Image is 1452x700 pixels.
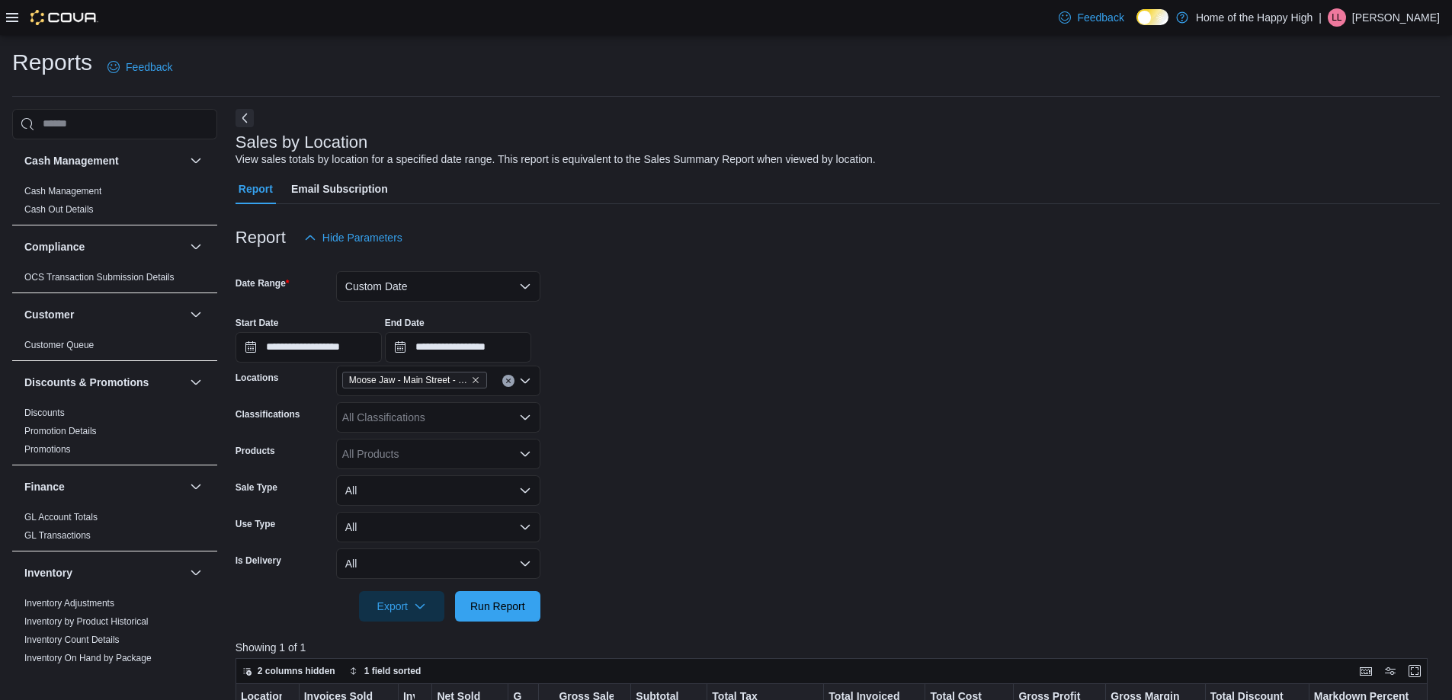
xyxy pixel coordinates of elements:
[187,478,205,496] button: Finance
[470,599,525,614] span: Run Report
[30,10,98,25] img: Cova
[1332,8,1341,27] span: LL
[336,271,540,302] button: Custom Date
[1381,662,1399,680] button: Display options
[239,174,273,204] span: Report
[236,518,275,530] label: Use Type
[24,652,152,664] span: Inventory On Hand by Package
[24,443,71,455] span: Promotions
[187,152,205,170] button: Cash Management
[349,372,468,388] span: Moose Jaw - Main Street - Fire & Flower
[236,640,1440,655] p: Showing 1 of 1
[236,555,281,567] label: Is Delivery
[24,530,91,541] a: GL Transactions
[1352,8,1440,27] p: [PERSON_NAME]
[12,47,92,78] h1: Reports
[1406,662,1424,680] button: Enter fullscreen
[1196,8,1313,27] p: Home of the Happy High
[24,272,175,283] a: OCS Transaction Submission Details
[502,375,514,387] button: Clear input
[24,479,184,494] button: Finance
[24,153,184,168] button: Cash Management
[471,376,480,385] button: Remove Moose Jaw - Main Street - Fire & Flower from selection in this group
[12,268,217,292] div: Compliance
[24,340,94,350] a: Customer Queue
[24,375,149,390] h3: Discounts & Promotions
[1319,8,1322,27] p: |
[455,591,540,622] button: Run Report
[1136,9,1168,25] input: Dark Mode
[236,229,286,247] h3: Report
[24,598,114,609] a: Inventory Adjustments
[24,186,101,197] a: Cash Management
[12,404,217,465] div: Discounts & Promotions
[298,222,409,253] button: Hide Parameters
[236,372,279,384] label: Locations
[322,230,402,245] span: Hide Parameters
[24,239,85,254] h3: Compliance
[24,407,65,419] span: Discounts
[24,615,149,628] span: Inventory by Product Historical
[385,332,531,363] input: Press the down key to open a popover containing a calendar.
[236,109,254,127] button: Next
[359,591,444,622] button: Export
[24,479,65,494] h3: Finance
[364,665,421,677] span: 1 field sorted
[187,305,205,324] button: Customer
[291,174,388,204] span: Email Subscription
[24,339,94,351] span: Customer Queue
[24,511,98,523] span: GL Account Totals
[342,372,487,388] span: Moose Jaw - Main Street - Fire & Flower
[24,204,94,215] a: Cash Out Details
[236,332,382,363] input: Press the down key to open a popover containing a calendar.
[24,565,72,580] h3: Inventory
[236,445,275,457] label: Products
[1053,2,1130,33] a: Feedback
[24,307,184,322] button: Customer
[236,481,277,494] label: Sale Type
[24,185,101,197] span: Cash Management
[1357,662,1375,680] button: Keyboard shortcuts
[236,277,290,289] label: Date Range
[236,152,876,168] div: View sales totals by location for a specified date range. This report is equivalent to the Sales ...
[236,133,368,152] h3: Sales by Location
[336,548,540,579] button: All
[187,238,205,256] button: Compliance
[12,182,217,225] div: Cash Management
[519,411,531,424] button: Open list of options
[24,408,65,418] a: Discounts
[236,317,279,329] label: Start Date
[101,52,178,82] a: Feedback
[24,512,98,523] a: GL Account Totals
[236,662,341,680] button: 2 columns hidden
[24,634,120,645] a: Inventory Count Details
[258,665,335,677] span: 2 columns hidden
[343,662,428,680] button: 1 field sorted
[24,307,74,322] h3: Customer
[336,475,540,506] button: All
[519,375,531,387] button: Open list of options
[24,529,91,542] span: GL Transactions
[24,634,120,646] span: Inventory Count Details
[12,336,217,360] div: Customer
[24,653,152,663] a: Inventory On Hand by Package
[368,591,435,622] span: Export
[1136,25,1137,26] span: Dark Mode
[24,616,149,627] a: Inventory by Product Historical
[126,59,172,75] span: Feedback
[24,153,119,168] h3: Cash Management
[24,565,184,580] button: Inventory
[1328,8,1346,27] div: Lukas Leibel
[24,203,94,216] span: Cash Out Details
[236,408,300,420] label: Classifications
[24,444,71,455] a: Promotions
[24,239,184,254] button: Compliance
[1077,10,1123,25] span: Feedback
[519,448,531,460] button: Open list of options
[12,508,217,551] div: Finance
[24,375,184,390] button: Discounts & Promotions
[187,564,205,582] button: Inventory
[24,425,97,437] span: Promotion Details
[24,271,175,283] span: OCS Transaction Submission Details
[385,317,425,329] label: End Date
